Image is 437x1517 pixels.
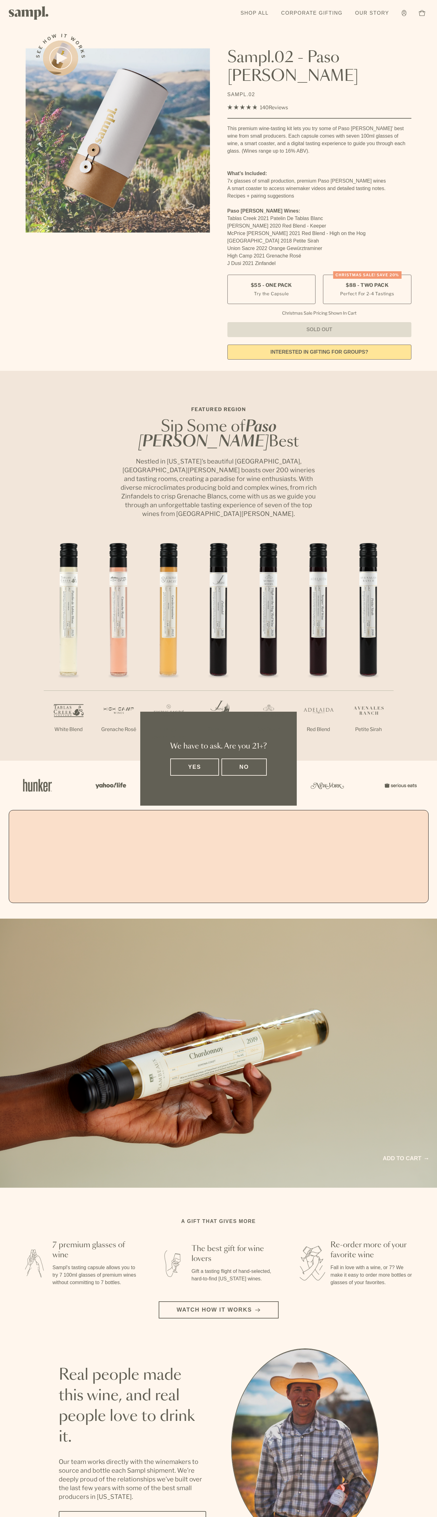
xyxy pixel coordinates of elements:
p: Orange Gewürztraminer [144,726,194,741]
span: $55 - One Pack [251,282,292,289]
a: Add to cart [383,1154,428,1163]
li: 3 / 7 [144,538,194,761]
li: 2 / 7 [94,538,144,753]
p: White Blend [44,726,94,733]
li: 1 / 7 [44,538,94,753]
div: CHRISTMAS SALE! Save 20% [333,271,401,279]
p: Petite Sirah [344,726,394,733]
li: 6 / 7 [294,538,344,753]
img: Sampl.02 - Paso Robles [26,48,210,233]
p: Red Blend [244,726,294,733]
img: Sampl logo [9,6,49,20]
a: Shop All [237,6,272,20]
button: No [221,758,267,776]
button: Sold Out [227,322,412,337]
li: 5 / 7 [244,538,294,753]
p: Grenache Rosé [94,726,144,733]
li: 7 / 7 [344,538,394,753]
a: Our Story [352,6,392,20]
div: 140Reviews [227,103,288,112]
li: 4 / 7 [194,538,244,753]
span: $88 - Two Pack [346,282,389,289]
small: Try the Capsule [254,290,289,297]
p: Red Blend [294,726,344,733]
a: Corporate Gifting [278,6,346,20]
p: Zinfandel [194,726,244,733]
small: Perfect For 2-4 Tastings [340,290,394,297]
button: Yes [170,758,219,776]
a: interested in gifting for groups? [227,345,412,360]
button: See how it works [43,41,78,76]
